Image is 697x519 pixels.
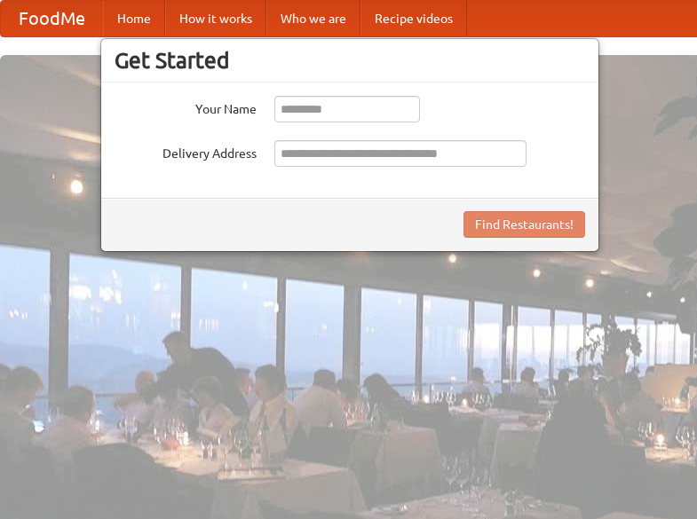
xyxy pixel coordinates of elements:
[103,1,165,36] a: Home
[115,140,257,162] label: Delivery Address
[266,1,360,36] a: Who we are
[463,211,585,238] button: Find Restaurants!
[360,1,467,36] a: Recipe videos
[115,47,585,74] h3: Get Started
[115,96,257,118] label: Your Name
[165,1,266,36] a: How it works
[1,1,103,36] a: FoodMe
